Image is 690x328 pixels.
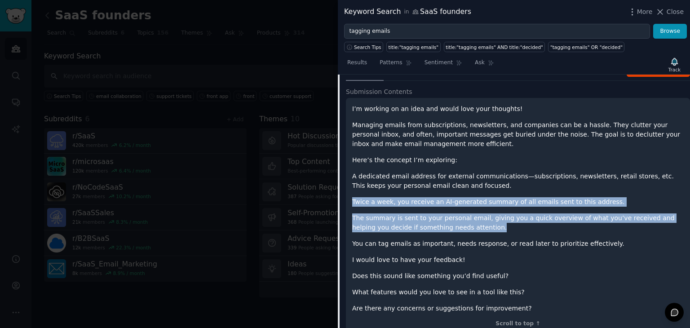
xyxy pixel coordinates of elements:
[352,239,684,248] p: You can tag emails as important, needs response, or read later to prioritize effectively.
[667,7,684,17] span: Close
[344,42,383,52] button: Search Tips
[346,87,412,97] span: Submission Contents
[352,197,684,207] p: Twice a week, you receive an AI-generated summary of all emails sent to this address.
[389,44,439,50] div: title:"tagging emails"
[386,42,441,52] a: title:"tagging emails"
[425,59,453,67] span: Sentiment
[344,6,471,18] div: Keyword Search SaaS founders
[668,66,681,73] div: Track
[354,44,381,50] span: Search Tips
[352,104,684,114] p: I’m working on an idea and would love your thoughts!
[404,8,409,16] span: in
[376,56,415,74] a: Patterns
[475,59,485,67] span: Ask
[655,7,684,17] button: Close
[472,56,497,74] a: Ask
[352,255,684,265] p: I would love to have your feedback!
[352,271,684,281] p: Does this sound like something you’d find useful?
[344,56,370,74] a: Results
[665,55,684,74] button: Track
[550,44,623,50] div: "tagging emails" OR "decided"
[421,56,465,74] a: Sentiment
[446,44,543,50] div: title:"tagging emails" AND title:"decided"
[352,304,684,313] p: Are there any concerns or suggestions for improvement?
[352,172,684,191] p: A dedicated email address for external communications—subscriptions, newsletters, retail stores, ...
[628,7,653,17] button: More
[352,155,684,165] p: Here’s the concept I’m exploring:
[352,320,684,328] div: Scroll to top ↑
[637,7,653,17] span: More
[548,42,624,52] a: "tagging emails" OR "decided"
[444,42,545,52] a: title:"tagging emails" AND title:"decided"
[380,59,402,67] span: Patterns
[347,59,367,67] span: Results
[344,24,650,39] input: Try a keyword related to your business
[352,288,684,297] p: What features would you love to see in a tool like this?
[352,213,684,232] p: The summary is sent to your personal email, giving you a quick overview of what you’ve received a...
[352,120,684,149] p: Managing emails from subscriptions, newsletters, and companies can be a hassle. They clutter your...
[653,24,687,39] button: Browse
